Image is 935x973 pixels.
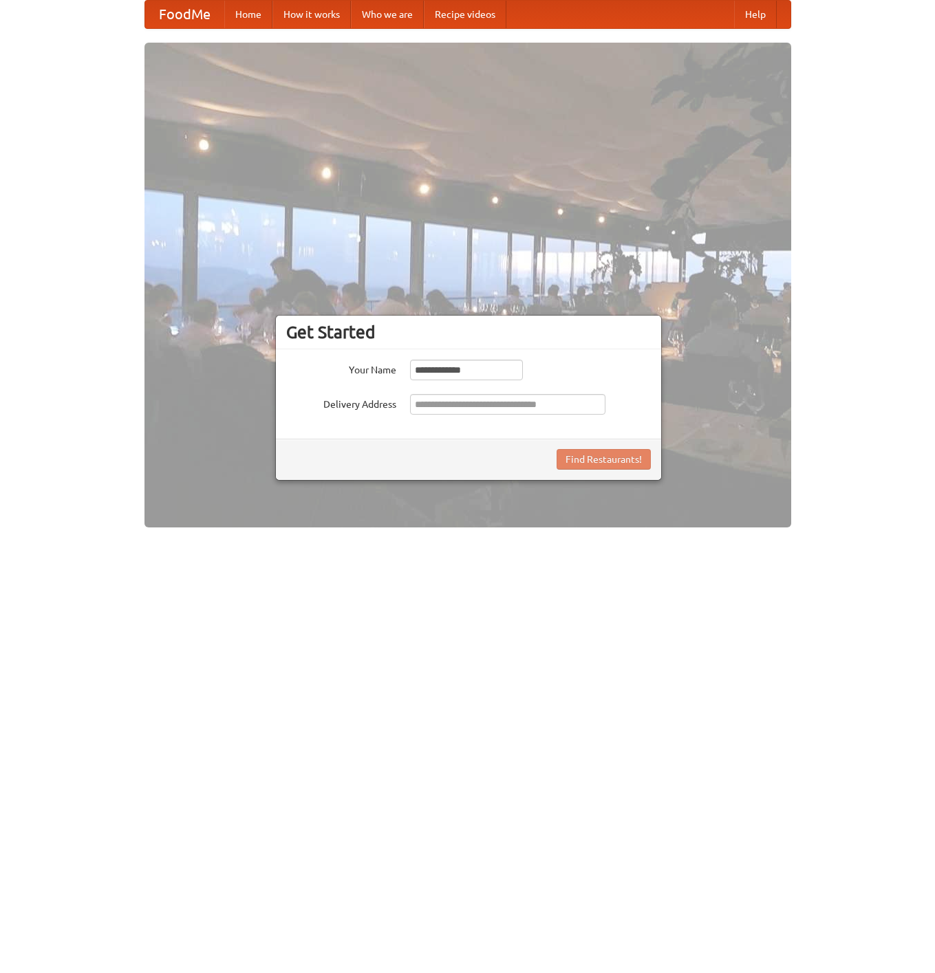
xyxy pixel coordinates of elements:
[145,1,224,28] a: FoodMe
[351,1,424,28] a: Who we are
[272,1,351,28] a: How it works
[286,394,396,411] label: Delivery Address
[424,1,506,28] a: Recipe videos
[286,360,396,377] label: Your Name
[286,322,651,342] h3: Get Started
[224,1,272,28] a: Home
[557,449,651,470] button: Find Restaurants!
[734,1,777,28] a: Help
